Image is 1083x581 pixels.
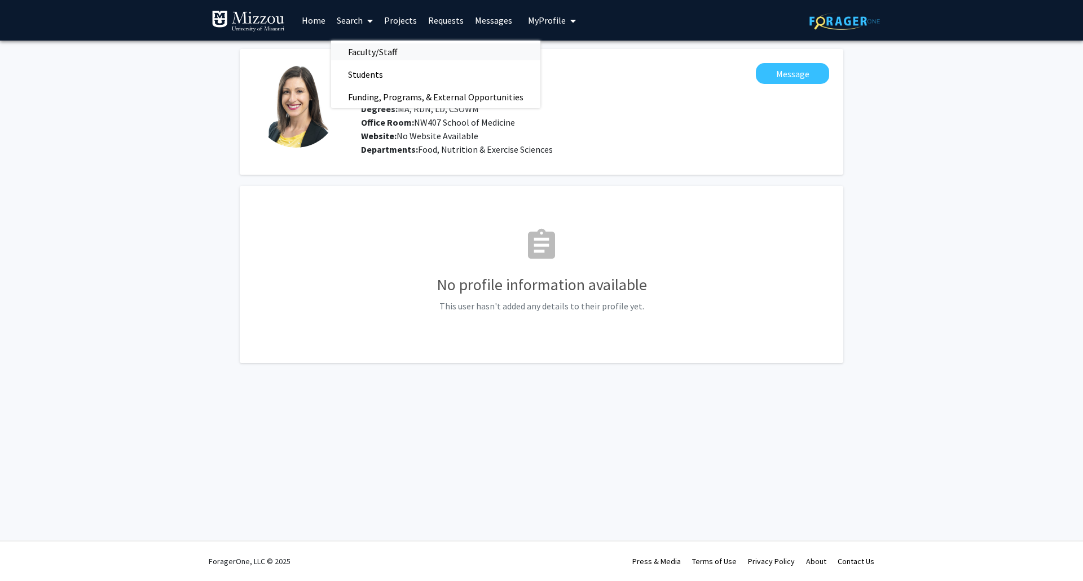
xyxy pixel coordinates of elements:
fg-card: No Profile Information [240,186,843,363]
a: Faculty/Staff [331,43,540,60]
div: ForagerOne, LLC © 2025 [209,542,290,581]
span: My Profile [528,15,566,26]
a: Home [296,1,331,40]
button: Message Jen Anderson [756,63,829,84]
span: NW407 School of Medicine [361,117,515,128]
b: Office Room: [361,117,414,128]
a: Students [331,66,540,83]
img: Profile Picture [254,63,338,148]
a: Requests [422,1,469,40]
a: Terms of Use [692,556,737,566]
b: Website: [361,130,397,141]
span: Food, Nutrition & Exercise Sciences [418,144,553,155]
a: Messages [469,1,518,40]
span: Funding, Programs, & External Opportunities [331,86,540,108]
span: Students [331,63,400,86]
a: About [806,556,826,566]
mat-icon: assignment [523,227,560,263]
a: Privacy Policy [748,556,795,566]
span: No Website Available [361,130,478,141]
img: University of Missouri Logo [212,10,285,33]
iframe: Chat [8,530,48,573]
a: Contact Us [838,556,874,566]
a: Search [331,1,378,40]
a: Funding, Programs, & External Opportunities [331,88,540,105]
b: Degrees: [361,103,398,114]
b: Departments: [361,144,418,155]
p: This user hasn't added any details to their profile yet. [254,299,829,313]
span: Faculty/Staff [331,41,414,63]
a: Press & Media [632,556,681,566]
img: ForagerOne Logo [809,12,880,30]
h3: No profile information available [254,276,829,295]
span: MA, RDN, LD, CSOWM [361,103,479,114]
a: Projects [378,1,422,40]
